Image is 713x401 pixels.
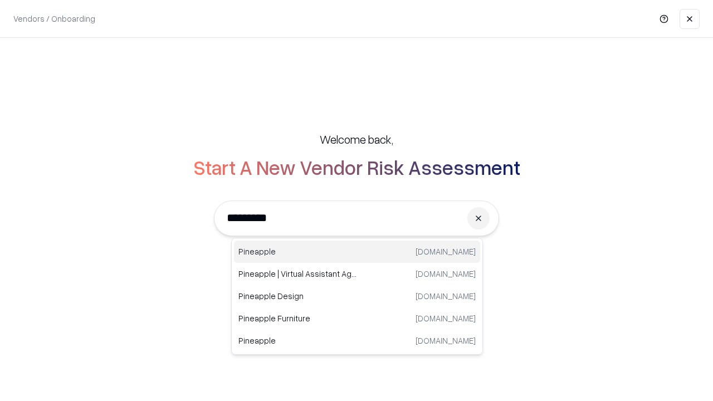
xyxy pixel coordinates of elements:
[238,335,357,346] p: Pineapple
[416,312,476,324] p: [DOMAIN_NAME]
[193,156,520,178] h2: Start A New Vendor Risk Assessment
[416,335,476,346] p: [DOMAIN_NAME]
[231,238,483,355] div: Suggestions
[238,268,357,280] p: Pineapple | Virtual Assistant Agency
[238,290,357,302] p: Pineapple Design
[416,290,476,302] p: [DOMAIN_NAME]
[238,312,357,324] p: Pineapple Furniture
[238,246,357,257] p: Pineapple
[416,268,476,280] p: [DOMAIN_NAME]
[13,13,95,25] p: Vendors / Onboarding
[320,131,393,147] h5: Welcome back,
[416,246,476,257] p: [DOMAIN_NAME]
